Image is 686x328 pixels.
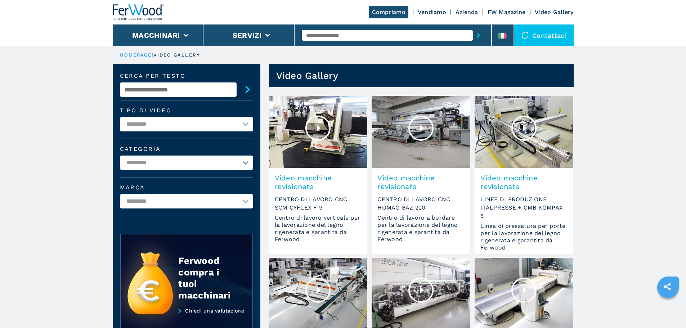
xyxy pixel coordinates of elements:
button: Macchinari [132,31,180,40]
label: Categoria [120,146,253,152]
a: Azienda [456,9,478,15]
div: Ferwood compra i tuoi macchinari [178,255,238,301]
span: ITALPRESSE + CMB KOMPAX 5 [480,203,568,220]
a: FW Magazine [488,9,526,15]
iframe: Chat [655,296,681,323]
span: Centro di lavoro verticale per la lavorazione del legno rigenerata e garantita da Ferwood [275,214,362,243]
span: Video macchine revisionate [480,174,568,191]
img: Video macchine revisionate [475,96,573,168]
a: Video Gallery [535,9,573,15]
a: sharethis [658,278,676,296]
span: Video macchine revisionate [275,174,362,191]
span: SCM CYFLEX F 9 [275,203,362,212]
button: submit-button [473,27,484,44]
span: LINEE DI PRODUZIONE [480,195,568,203]
span: Linea di pressatura per porte per la lavorazione del legno rigenerata e garantita da Ferwood [480,223,568,251]
label: Cerca per testo [120,73,237,79]
a: Vendiamo [418,9,446,15]
p: video gallery [153,52,200,58]
span: | [152,52,153,58]
span: Video macchine revisionate [377,174,465,191]
h1: Video Gallery [276,70,338,81]
label: Marca [120,185,253,190]
img: Contattaci [521,32,529,39]
label: Tipo di video [120,108,253,113]
span: HOMAG BAZ 220 [377,203,465,212]
span: CENTRO DI LAVORO CNC [377,195,465,203]
img: Ferwood [113,4,165,20]
span: Centro di lavoro a bordare per la lavorazione del legno rigenerata e garantita da Ferwood [377,214,465,243]
a: Compriamo [369,6,408,18]
img: Video macchine revisionate [372,96,470,168]
img: Video macchine revisionate [269,96,368,168]
a: HOMEPAGE [120,52,152,58]
div: Contattaci [514,24,574,46]
span: CENTRO DI LAVORO CNC [275,195,362,203]
button: Servizi [233,31,262,40]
